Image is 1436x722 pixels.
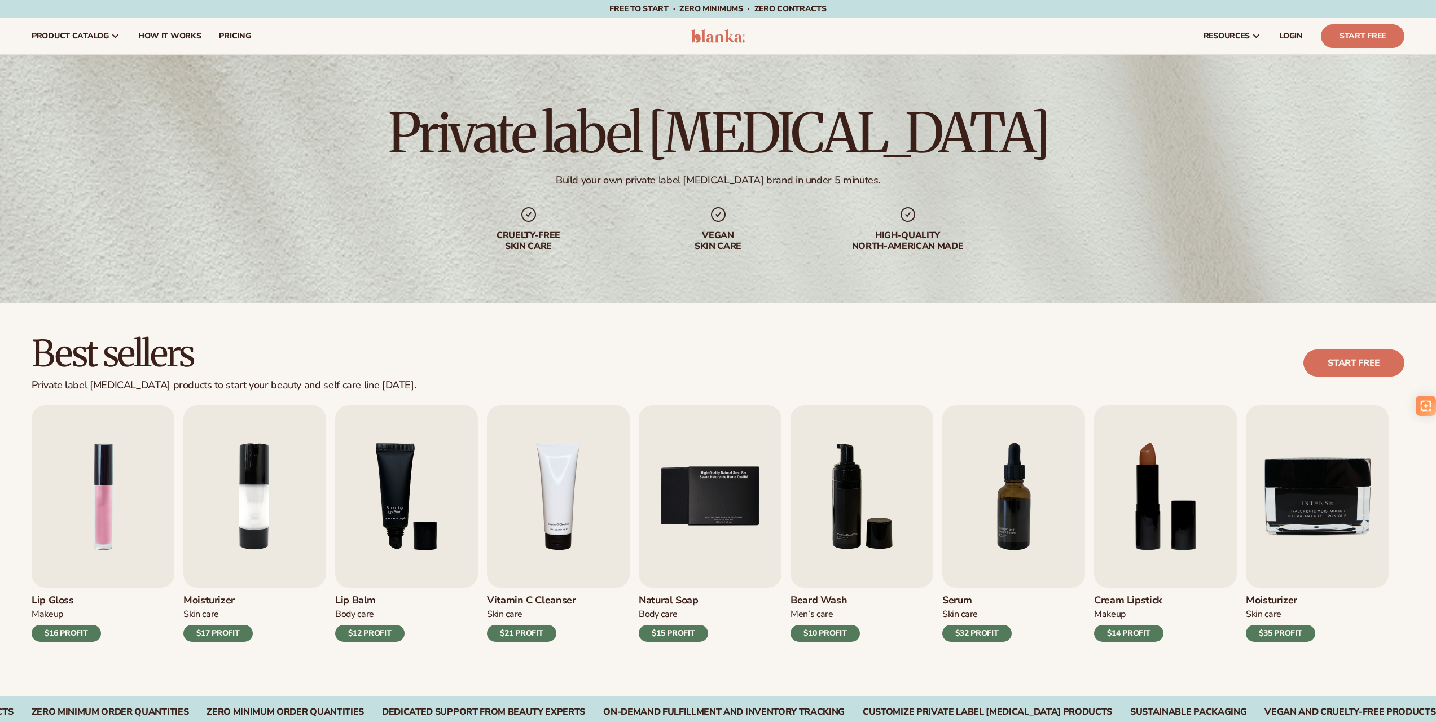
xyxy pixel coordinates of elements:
h3: Moisturizer [183,594,253,607]
div: $17 PROFIT [183,625,253,642]
span: Free to start · ZERO minimums · ZERO contracts [609,3,826,14]
div: Makeup [32,609,101,620]
span: resources [1204,32,1250,41]
a: resources [1195,18,1270,54]
span: pricing [219,32,251,41]
h3: Beard Wash [791,594,860,607]
h3: Natural Soap [639,594,708,607]
div: Vegan skin care [646,230,791,252]
div: Body Care [639,609,708,620]
div: $32 PROFIT [942,625,1012,642]
a: 5 / 9 [639,405,781,642]
div: $21 PROFIT [487,625,556,642]
h2: Best sellers [32,335,416,373]
div: High-quality North-american made [836,230,980,252]
div: Dedicated Support From Beauty Experts [382,707,585,717]
div: Body Care [335,609,405,620]
div: Private label [MEDICAL_DATA] products to start your beauty and self care line [DATE]. [32,379,416,392]
a: 2 / 9 [183,405,326,642]
div: $10 PROFIT [791,625,860,642]
div: Skin Care [942,609,1012,620]
a: product catalog [23,18,129,54]
h3: Cream Lipstick [1094,594,1163,607]
div: $35 PROFIT [1246,625,1315,642]
div: CUSTOMIZE PRIVATE LABEL [MEDICAL_DATA] PRODUCTS [863,707,1112,717]
span: How It Works [138,32,201,41]
div: Cruelty-free skin care [456,230,601,252]
div: Skin Care [487,609,576,620]
a: How It Works [129,18,210,54]
a: 3 / 9 [335,405,478,642]
span: LOGIN [1279,32,1303,41]
a: Start Free [1321,24,1404,48]
div: $15 PROFIT [639,625,708,642]
h3: Moisturizer [1246,594,1315,607]
div: Skin Care [183,609,253,620]
div: On-Demand Fulfillment and Inventory Tracking [603,707,845,717]
div: $14 PROFIT [1094,625,1163,642]
a: 4 / 9 [487,405,630,642]
img: logo [691,29,745,43]
h3: Serum [942,594,1012,607]
span: product catalog [32,32,109,41]
a: 6 / 9 [791,405,933,642]
div: SUSTAINABLE PACKAGING [1130,707,1246,717]
div: Skin Care [1246,609,1315,620]
div: Build your own private label [MEDICAL_DATA] brand in under 5 minutes. [556,174,880,187]
h3: Lip Balm [335,594,405,607]
div: $12 PROFIT [335,625,405,642]
h3: Lip Gloss [32,594,101,607]
a: 1 / 9 [32,405,174,642]
h1: Private label [MEDICAL_DATA] [388,106,1048,160]
div: Makeup [1094,609,1163,620]
a: LOGIN [1270,18,1312,54]
a: 9 / 9 [1246,405,1389,642]
div: Zero Minimum Order QuantitieS [207,707,364,717]
div: $16 PROFIT [32,625,101,642]
div: Men’s Care [791,609,860,620]
a: Start free [1303,349,1404,377]
a: pricing [210,18,260,54]
div: VEGAN AND CRUELTY-FREE PRODUCTS [1264,707,1435,717]
a: 8 / 9 [1094,405,1237,642]
div: Zero Minimum Order QuantitieS [32,707,189,717]
h3: Vitamin C Cleanser [487,594,576,607]
a: 7 / 9 [942,405,1085,642]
